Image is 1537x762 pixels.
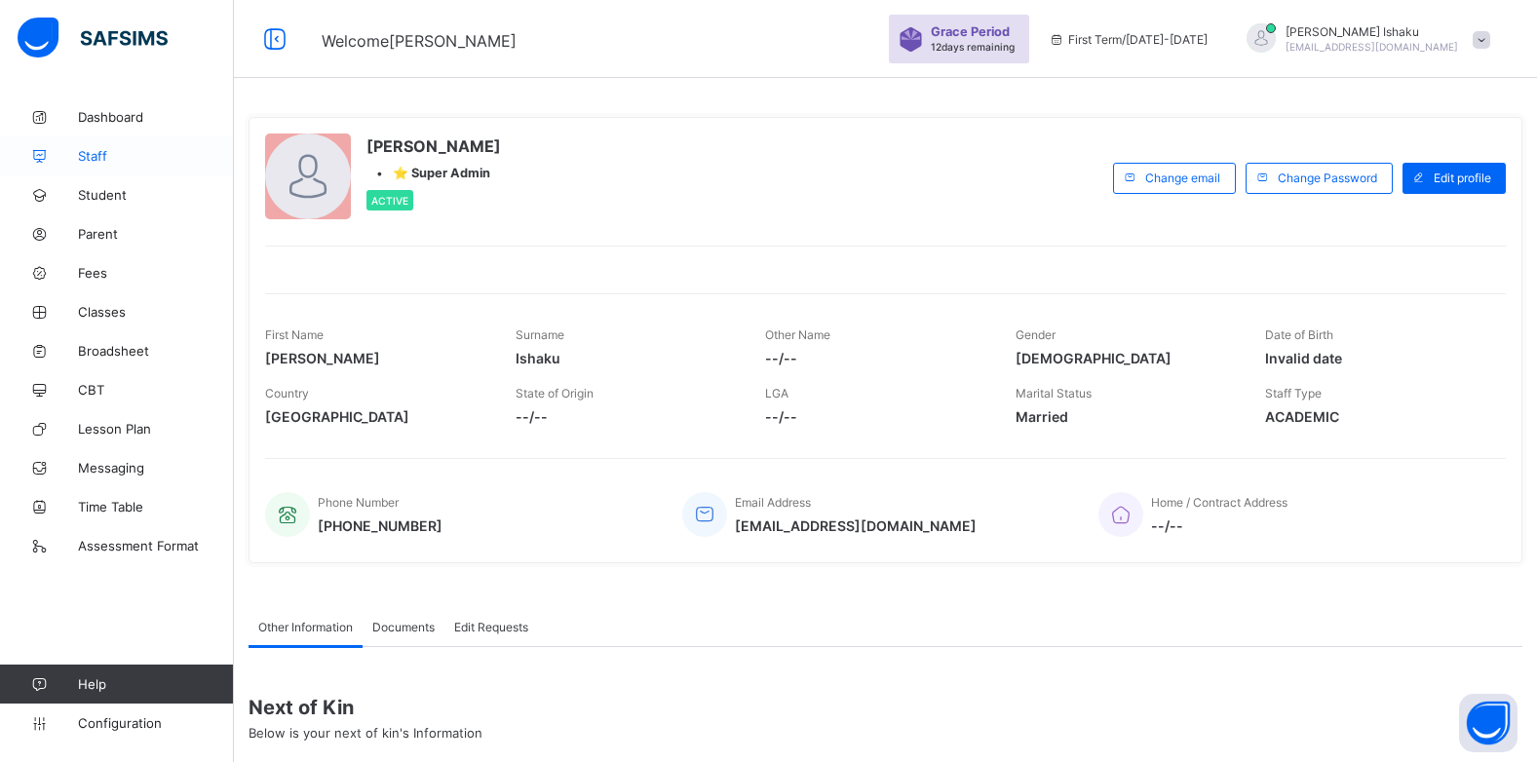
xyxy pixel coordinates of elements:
[735,495,811,510] span: Email Address
[516,350,737,366] span: Ishaku
[516,327,564,342] span: Surname
[516,408,737,425] span: --/--
[765,350,986,366] span: --/--
[78,499,234,514] span: Time Table
[258,620,353,634] span: Other Information
[516,386,594,400] span: State of Origin
[931,41,1015,53] span: 12 days remaining
[18,18,168,58] img: safsims
[265,350,486,366] span: [PERSON_NAME]
[765,327,830,342] span: Other Name
[78,421,234,437] span: Lesson Plan
[1016,350,1237,366] span: [DEMOGRAPHIC_DATA]
[78,460,234,476] span: Messaging
[1016,408,1237,425] span: Married
[1227,23,1500,56] div: MichaelIshaku
[78,148,234,164] span: Staff
[78,226,234,242] span: Parent
[78,538,234,553] span: Assessment Format
[1459,694,1518,752] button: Open asap
[371,195,408,207] span: Active
[931,24,1010,39] span: Grace Period
[1016,386,1092,400] span: Marital Status
[1016,327,1056,342] span: Gender
[393,166,490,180] span: ⭐ Super Admin
[78,304,234,320] span: Classes
[265,327,324,342] span: First Name
[249,725,482,741] span: Below is your next of kin's Information
[1265,327,1333,342] span: Date of Birth
[318,517,442,534] span: [PHONE_NUMBER]
[1265,386,1322,400] span: Staff Type
[1049,32,1208,47] span: session/term information
[78,676,233,692] span: Help
[318,495,399,510] span: Phone Number
[366,166,501,180] div: •
[366,136,501,156] span: [PERSON_NAME]
[1278,171,1377,185] span: Change Password
[249,696,1522,719] span: Next of Kin
[78,265,234,281] span: Fees
[1286,24,1458,39] span: [PERSON_NAME] Ishaku
[265,386,309,400] span: Country
[78,187,234,203] span: Student
[78,715,233,731] span: Configuration
[1151,517,1287,534] span: --/--
[765,386,788,400] span: LGA
[372,620,435,634] span: Documents
[1265,350,1486,366] span: Invalid date
[78,109,234,125] span: Dashboard
[1286,41,1458,53] span: [EMAIL_ADDRESS][DOMAIN_NAME]
[765,408,986,425] span: --/--
[899,27,923,52] img: sticker-purple.71386a28dfed39d6af7621340158ba97.svg
[1145,171,1220,185] span: Change email
[1151,495,1287,510] span: Home / Contract Address
[1434,171,1491,185] span: Edit profile
[454,620,528,634] span: Edit Requests
[78,382,234,398] span: CBT
[78,343,234,359] span: Broadsheet
[322,31,517,51] span: Welcome [PERSON_NAME]
[735,517,977,534] span: [EMAIL_ADDRESS][DOMAIN_NAME]
[265,408,486,425] span: [GEOGRAPHIC_DATA]
[1265,408,1486,425] span: ACADEMIC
